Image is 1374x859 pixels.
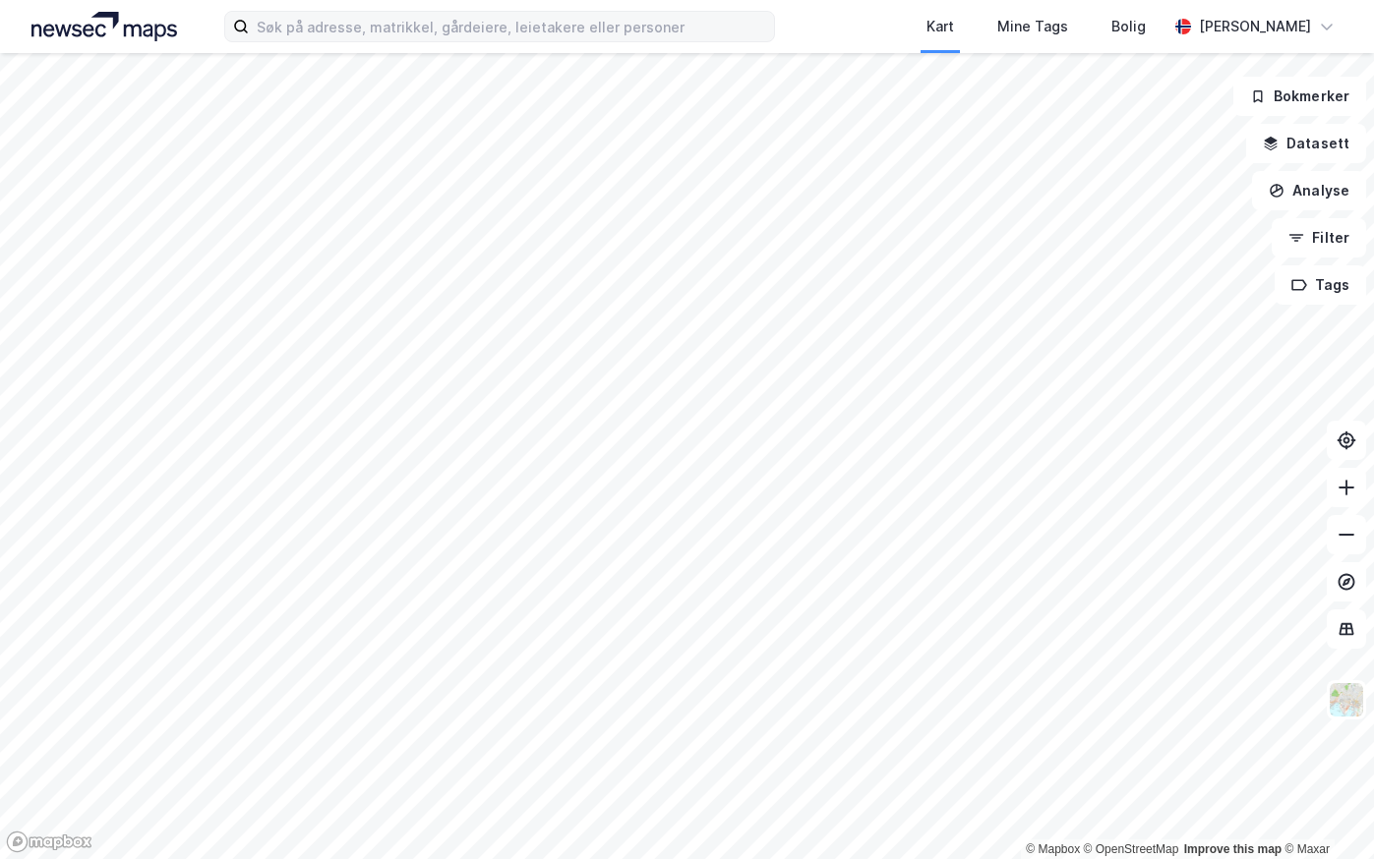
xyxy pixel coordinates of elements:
[6,830,92,853] a: Mapbox homepage
[1199,15,1311,38] div: [PERSON_NAME]
[249,12,774,41] input: Søk på adresse, matrikkel, gårdeiere, leietakere eller personer
[1276,765,1374,859] iframe: Chat Widget
[1233,77,1366,116] button: Bokmerker
[1275,265,1366,305] button: Tags
[1246,124,1366,163] button: Datasett
[1026,842,1080,856] a: Mapbox
[997,15,1068,38] div: Mine Tags
[1328,681,1365,718] img: Z
[1272,218,1366,258] button: Filter
[1252,171,1366,210] button: Analyse
[31,12,177,41] img: logo.a4113a55bc3d86da70a041830d287a7e.svg
[926,15,954,38] div: Kart
[1111,15,1146,38] div: Bolig
[1184,842,1282,856] a: Improve this map
[1084,842,1179,856] a: OpenStreetMap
